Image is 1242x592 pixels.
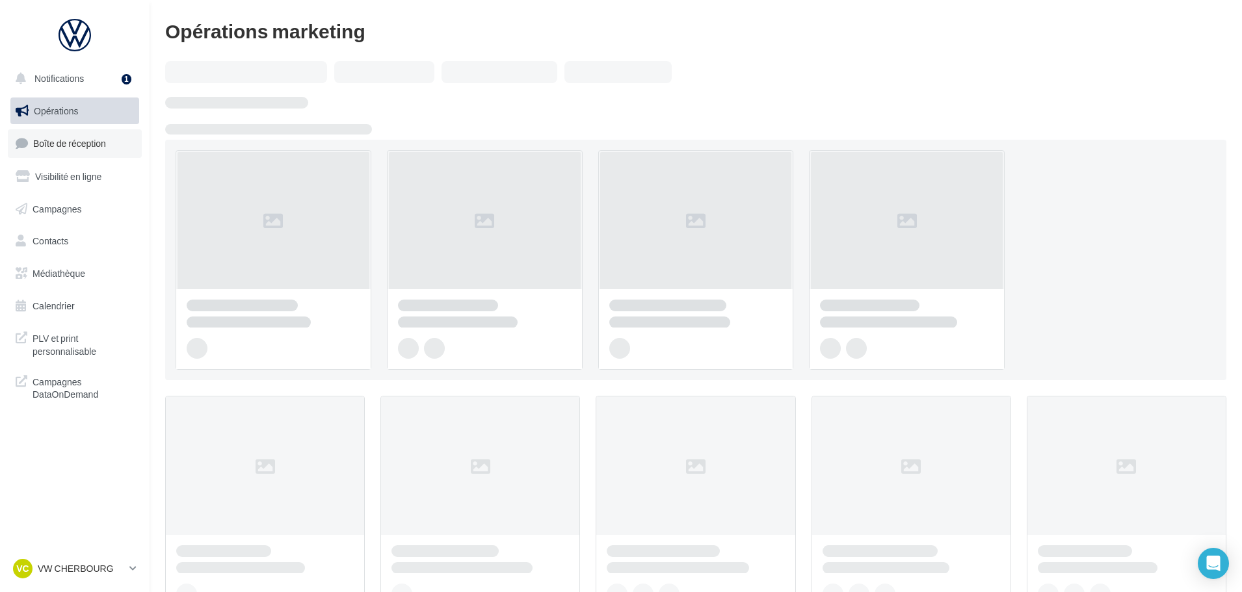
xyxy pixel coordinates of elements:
a: Boîte de réception [8,129,142,157]
a: Calendrier [8,292,142,320]
span: PLV et print personnalisable [33,329,134,357]
p: VW CHERBOURG [38,562,124,575]
span: Boîte de réception [33,138,106,149]
a: Visibilité en ligne [8,163,142,190]
span: VC [16,562,29,575]
span: Contacts [33,235,68,246]
a: Campagnes DataOnDemand [8,368,142,406]
a: Contacts [8,227,142,255]
div: Opérations marketing [165,21,1226,40]
a: VC VW CHERBOURG [10,556,139,581]
button: Notifications 1 [8,65,137,92]
a: Opérations [8,97,142,125]
a: Médiathèque [8,260,142,287]
a: PLV et print personnalisable [8,324,142,363]
span: Campagnes DataOnDemand [33,373,134,401]
span: Calendrier [33,300,75,311]
div: 1 [122,74,131,84]
span: Médiathèque [33,268,85,279]
span: Campagnes [33,203,82,214]
a: Campagnes [8,196,142,223]
div: Open Intercom Messenger [1198,548,1229,579]
span: Opérations [34,105,78,116]
span: Visibilité en ligne [35,171,101,182]
span: Notifications [34,73,84,84]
